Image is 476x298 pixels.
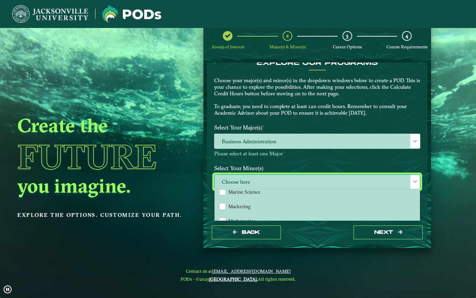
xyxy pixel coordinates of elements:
[17,174,187,198] h2: you imagine.
[212,268,291,274] a: [EMAIL_ADDRESS][DOMAIN_NAME]
[102,5,161,23] img: Jacksonville University logo
[215,185,420,199] li: Marine Science
[228,189,260,195] span: Marine Science
[262,123,265,128] sup: ⋆
[405,32,408,39] span: 4
[214,77,420,116] p: Choose your major(s) and minor(s) in the dropdown windows below to create a POD. This is your cha...
[228,203,250,210] span: Marketing
[354,225,423,240] button: next
[346,32,348,39] span: 3
[215,213,420,228] li: Mathematics
[269,44,306,49] span: Major(s) & Minor(s)
[386,44,428,49] span: Course Requirements
[209,276,258,282] a: [GEOGRAPHIC_DATA].
[214,151,420,157] p: Please select at least one Major
[17,210,187,220] p: Explore the options. Customize your path.
[209,162,425,174] label: Select Your Minor(s)
[209,121,425,134] label: Select Your Major(s)
[333,44,362,49] span: Career Options
[214,175,420,190] span: Choose here
[211,44,244,49] span: Area(s) of Interest
[212,225,281,240] button: Back
[242,229,260,235] span: Back
[228,218,255,224] span: Mathematics
[181,268,295,274] span: Contact us at
[214,59,420,67] h4: EXPLORE OUR PROGRAMS
[283,150,285,154] sup: ⋆
[17,140,187,174] h1: Future
[17,113,187,137] h2: Create the
[214,134,420,149] span: Business Administration
[215,199,420,214] li: Marketing
[12,5,88,23] img: Jacksonville University logo
[181,276,295,282] span: PODs - ©2025 All rights reserved.
[286,32,289,39] span: 2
